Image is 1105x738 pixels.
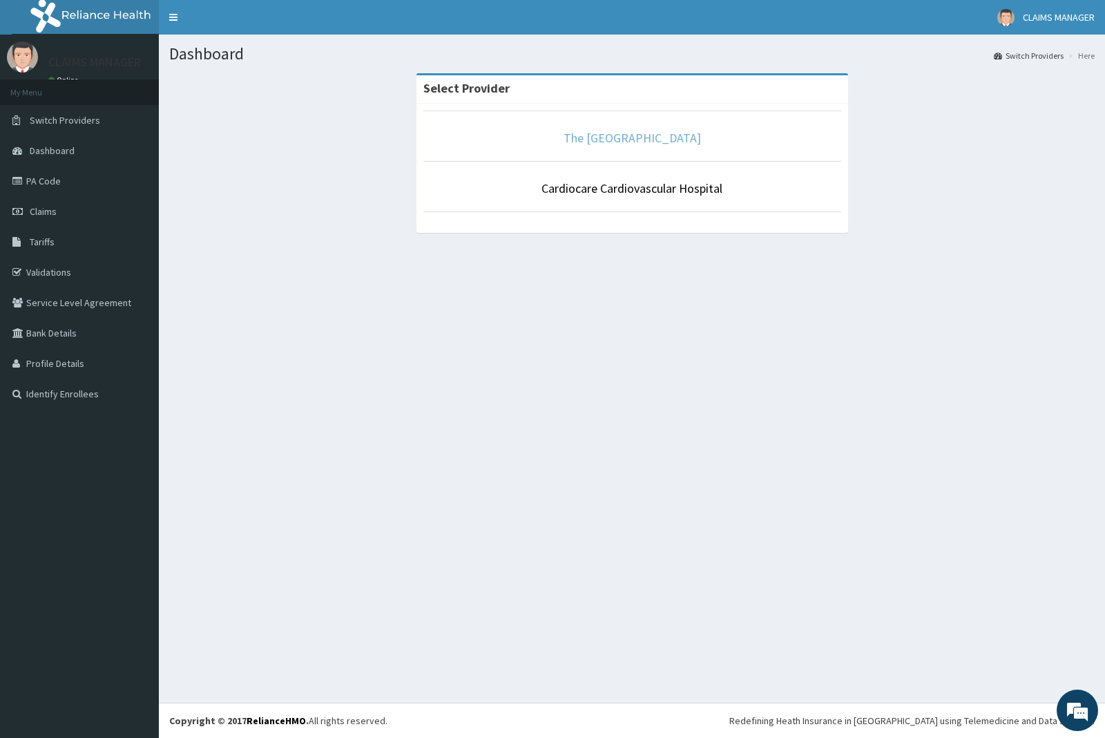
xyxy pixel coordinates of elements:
[169,715,309,727] strong: Copyright © 2017 .
[1065,50,1095,61] li: Here
[169,45,1095,63] h1: Dashboard
[48,75,81,85] a: Online
[48,56,141,68] p: CLAIMS MANAGER
[994,50,1064,61] a: Switch Providers
[7,41,38,73] img: User Image
[30,114,100,126] span: Switch Providers
[423,80,510,96] strong: Select Provider
[541,180,722,196] a: Cardiocare Cardiovascular Hospital
[30,205,57,218] span: Claims
[1023,11,1095,23] span: CLAIMS MANAGER
[247,715,306,727] a: RelianceHMO
[997,9,1015,26] img: User Image
[564,130,701,146] a: The [GEOGRAPHIC_DATA]
[30,144,75,157] span: Dashboard
[729,714,1095,728] div: Redefining Heath Insurance in [GEOGRAPHIC_DATA] using Telemedicine and Data Science!
[30,236,55,248] span: Tariffs
[159,703,1105,738] footer: All rights reserved.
